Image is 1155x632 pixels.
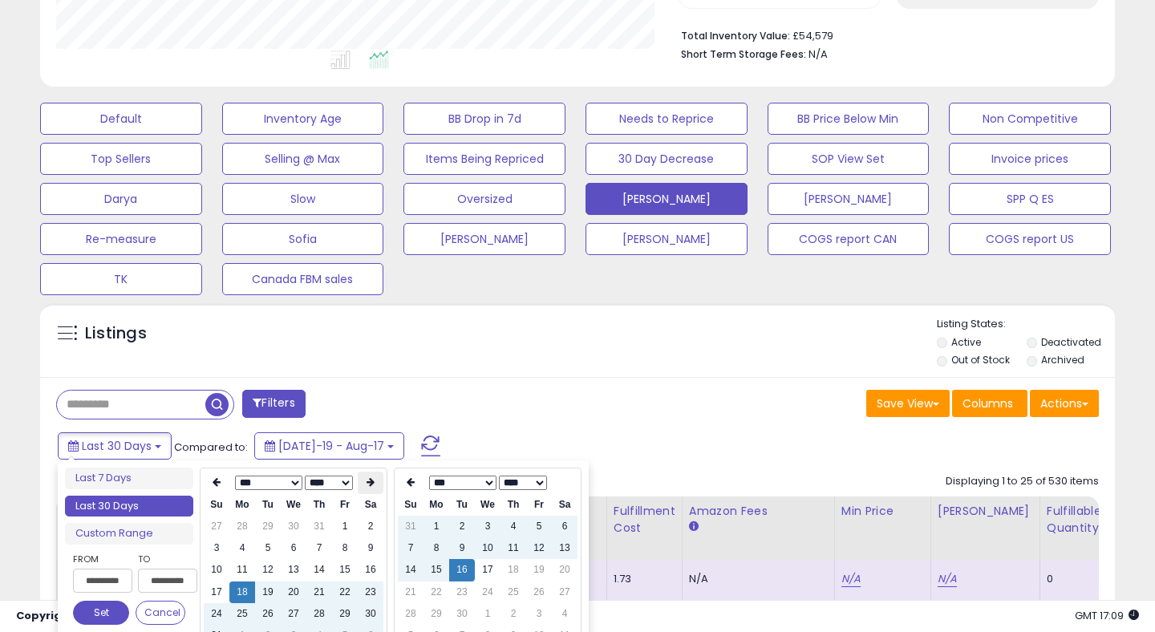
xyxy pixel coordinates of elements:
td: 21 [398,581,423,603]
td: 25 [500,581,526,603]
button: COGS report CAN [768,223,930,255]
span: Compared to: [174,440,248,455]
td: 26 [255,603,281,625]
div: Min Price [841,503,924,520]
td: 22 [332,581,358,603]
td: 6 [281,537,306,559]
td: 16 [358,559,383,581]
td: 7 [306,537,332,559]
td: 28 [229,516,255,537]
li: Custom Range [65,523,193,545]
td: 19 [255,581,281,603]
div: 1.73 [614,572,670,586]
th: Fr [332,494,358,516]
th: We [281,494,306,516]
td: 23 [449,581,475,603]
td: 20 [552,559,577,581]
td: 10 [475,537,500,559]
th: Th [500,494,526,516]
button: Default [40,103,202,135]
td: 4 [500,516,526,537]
td: 1 [475,603,500,625]
td: 25 [229,603,255,625]
button: Cancel [136,601,185,625]
label: Out of Stock [951,353,1010,367]
button: Needs to Reprice [586,103,748,135]
span: [DATE]-19 - Aug-17 [278,438,384,454]
button: Filters [242,390,305,418]
button: [DATE]-19 - Aug-17 [254,432,404,460]
td: 3 [475,516,500,537]
button: [PERSON_NAME] [586,183,748,215]
th: Mo [229,494,255,516]
td: 30 [449,603,475,625]
td: 7 [398,537,423,559]
td: 18 [229,581,255,603]
td: 14 [398,559,423,581]
h5: Listings [85,322,147,345]
button: Set [73,601,129,625]
td: 13 [552,537,577,559]
td: 16 [449,559,475,581]
button: TK [40,263,202,295]
button: Inventory Age [222,103,384,135]
button: Canada FBM sales [222,263,384,295]
td: 5 [255,537,281,559]
button: Invoice prices [949,143,1111,175]
button: Items Being Repriced [403,143,565,175]
td: 18 [500,559,526,581]
button: [PERSON_NAME] [403,223,565,255]
td: 8 [423,537,449,559]
li: Last 7 Days [65,468,193,489]
td: 21 [306,581,332,603]
button: Top Sellers [40,143,202,175]
button: BB Drop in 7d [403,103,565,135]
td: 11 [500,537,526,559]
li: Last 30 Days [65,496,193,517]
th: We [475,494,500,516]
label: Active [951,335,981,349]
td: 31 [306,516,332,537]
a: N/A [841,571,861,587]
button: Columns [952,390,1027,417]
div: N/A [689,572,822,586]
div: Cost (Exc. VAT) [517,503,600,537]
b: Short Term Storage Fees: [681,47,806,61]
label: Deactivated [1041,335,1101,349]
td: 12 [255,559,281,581]
th: Fr [526,494,552,516]
td: 27 [204,516,229,537]
td: 19 [526,559,552,581]
label: Archived [1041,353,1084,367]
button: SPP Q ES [949,183,1111,215]
b: Total Inventory Value: [681,29,790,43]
div: Amazon Fees [689,503,828,520]
th: Su [204,494,229,516]
button: Oversized [403,183,565,215]
th: Tu [449,494,475,516]
td: 29 [255,516,281,537]
span: Last 30 Days [82,438,152,454]
div: Fulfillment Cost [614,503,675,537]
td: 10 [204,559,229,581]
button: Sofia [222,223,384,255]
label: From [73,551,129,567]
div: 0 [1047,572,1096,586]
td: 5 [526,516,552,537]
td: 23 [358,581,383,603]
td: 15 [332,559,358,581]
td: 12 [526,537,552,559]
li: £54,579 [681,25,1087,44]
td: 2 [500,603,526,625]
td: 30 [281,516,306,537]
td: 22 [423,581,449,603]
td: 9 [449,537,475,559]
td: 17 [204,581,229,603]
td: 24 [475,581,500,603]
strong: Copyright [16,608,75,623]
td: 28 [398,603,423,625]
td: 2 [358,516,383,537]
button: Non Competitive [949,103,1111,135]
td: 14 [306,559,332,581]
td: 3 [204,537,229,559]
